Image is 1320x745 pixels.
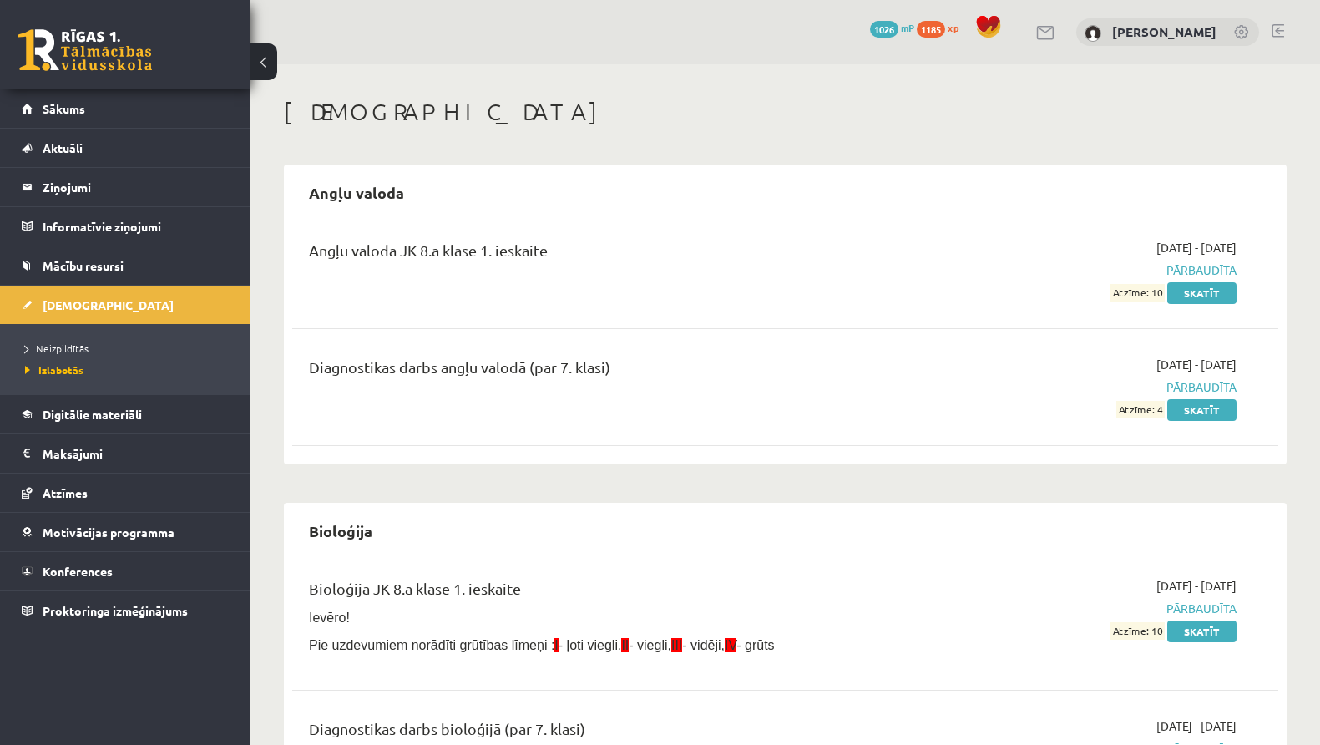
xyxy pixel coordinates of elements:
[1156,717,1237,735] span: [DATE] - [DATE]
[944,261,1237,279] span: Pārbaudīta
[1167,621,1237,642] a: Skatīt
[22,513,230,551] a: Motivācijas programma
[43,485,88,500] span: Atzīmes
[1116,401,1165,418] span: Atzīme: 4
[18,29,152,71] a: Rīgas 1. Tālmācības vidusskola
[554,638,558,652] span: I
[621,638,629,652] span: II
[870,21,898,38] span: 1026
[22,129,230,167] a: Aktuāli
[309,356,919,387] div: Diagnostikas darbs angļu valodā (par 7. klasi)
[22,591,230,630] a: Proktoringa izmēģinājums
[22,89,230,128] a: Sākums
[1112,23,1216,40] a: [PERSON_NAME]
[292,511,389,550] h2: Bioloģija
[1156,239,1237,256] span: [DATE] - [DATE]
[43,101,85,116] span: Sākums
[22,552,230,590] a: Konferences
[25,363,83,377] span: Izlabotās
[43,297,174,312] span: [DEMOGRAPHIC_DATA]
[43,434,230,473] legend: Maksājumi
[43,603,188,618] span: Proktoringa izmēģinājums
[25,341,234,356] a: Neizpildītās
[309,239,919,270] div: Angļu valoda JK 8.a klase 1. ieskaite
[309,611,350,625] span: Ievēro!
[948,21,958,34] span: xp
[309,638,775,652] span: Pie uzdevumiem norādīti grūtības līmeņi : - ļoti viegli, - viegli, - vidēji, - grūts
[284,98,1287,126] h1: [DEMOGRAPHIC_DATA]
[1167,399,1237,421] a: Skatīt
[43,258,124,273] span: Mācību resursi
[725,638,736,652] span: IV
[43,564,113,579] span: Konferences
[917,21,967,34] a: 1185 xp
[25,362,234,378] a: Izlabotās
[43,525,174,540] span: Motivācijas programma
[43,207,230,246] legend: Informatīvie ziņojumi
[944,378,1237,396] span: Pārbaudīta
[22,286,230,324] a: [DEMOGRAPHIC_DATA]
[1110,284,1165,302] span: Atzīme: 10
[1110,622,1165,640] span: Atzīme: 10
[22,395,230,433] a: Digitālie materiāli
[1156,356,1237,373] span: [DATE] - [DATE]
[22,168,230,206] a: Ziņojumi
[22,246,230,285] a: Mācību resursi
[43,407,142,422] span: Digitālie materiāli
[870,21,914,34] a: 1026 mP
[25,342,89,355] span: Neizpildītās
[1156,577,1237,595] span: [DATE] - [DATE]
[1085,25,1101,42] img: Marija Vorobeja
[22,207,230,246] a: Informatīvie ziņojumi
[917,21,945,38] span: 1185
[43,140,83,155] span: Aktuāli
[901,21,914,34] span: mP
[309,577,919,608] div: Bioloģija JK 8.a klase 1. ieskaite
[292,173,421,212] h2: Angļu valoda
[1167,282,1237,304] a: Skatīt
[944,600,1237,617] span: Pārbaudīta
[22,434,230,473] a: Maksājumi
[22,474,230,512] a: Atzīmes
[671,638,682,652] span: III
[43,168,230,206] legend: Ziņojumi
